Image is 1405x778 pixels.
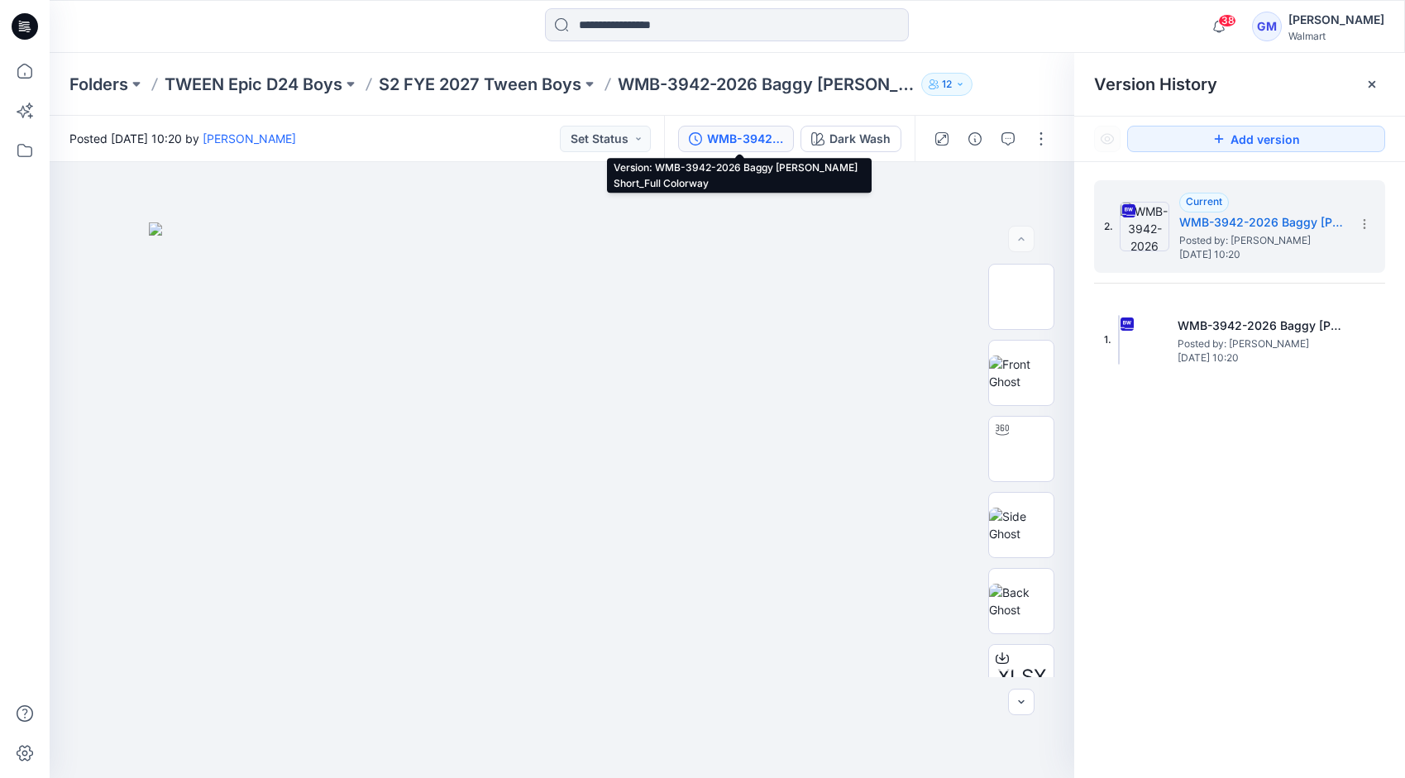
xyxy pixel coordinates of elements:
[1104,219,1113,234] span: 2.
[962,126,988,152] button: Details
[1120,202,1169,251] img: WMB-3942-2026 Baggy Carpenter Short_Full Colorway
[1288,10,1384,30] div: [PERSON_NAME]
[678,126,794,152] button: WMB-3942-2026 Baggy [PERSON_NAME] Short_Full Colorway
[1178,336,1343,352] span: Posted by: Gayan Mahawithanalage
[1094,74,1217,94] span: Version History
[1118,315,1120,365] img: WMB-3942-2026 Baggy Carpenter Short_Softsilver
[1218,14,1236,27] span: 38
[1288,30,1384,42] div: Walmart
[942,75,952,93] p: 12
[989,584,1054,618] img: Back Ghost
[165,73,342,96] a: TWEEN Epic D24 Boys
[69,73,128,96] a: Folders
[618,73,915,96] p: WMB-3942-2026 Baggy [PERSON_NAME] Short
[1178,352,1343,364] span: [DATE] 10:20
[1104,332,1111,347] span: 1.
[829,130,891,148] div: Dark Wash
[989,508,1054,542] img: Side Ghost
[203,131,296,146] a: [PERSON_NAME]
[1186,195,1222,208] span: Current
[69,130,296,147] span: Posted [DATE] 10:20 by
[707,130,783,148] div: WMB-3942-2026 Baggy Carpenter Short_Full Colorway
[921,73,973,96] button: 12
[1252,12,1282,41] div: GM
[1127,126,1385,152] button: Add version
[1179,249,1345,260] span: [DATE] 10:20
[1178,316,1343,336] h5: WMB-3942-2026 Baggy Carpenter Short_Softsilver
[1365,78,1379,91] button: Close
[989,356,1054,390] img: Front Ghost
[379,73,581,96] a: S2 FYE 2027 Tween Boys
[1179,232,1345,249] span: Posted by: Gayan Mahawithanalage
[997,662,1046,692] span: XLSX
[800,126,901,152] button: Dark Wash
[1179,212,1345,232] h5: WMB-3942-2026 Baggy Carpenter Short_Full Colorway
[1094,126,1121,152] button: Show Hidden Versions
